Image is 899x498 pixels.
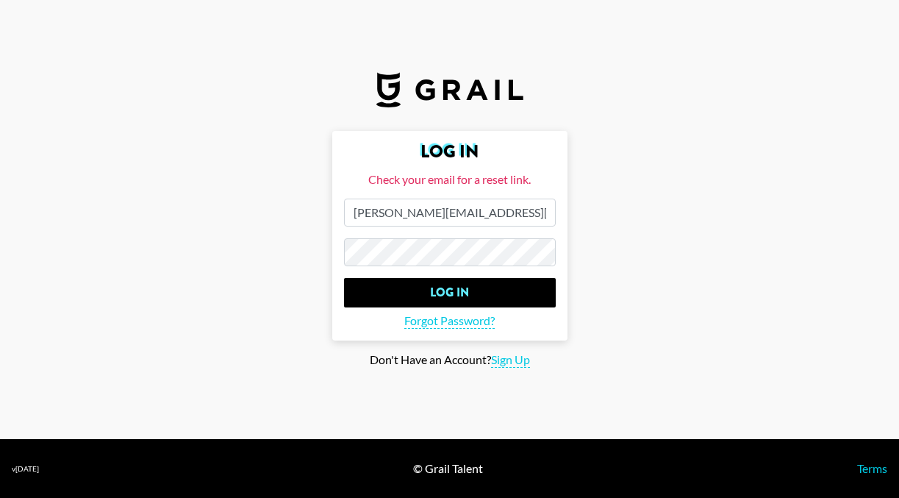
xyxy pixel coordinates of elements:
span: Forgot Password? [404,313,495,329]
div: Check your email for a reset link. [344,172,556,187]
a: Terms [857,461,887,475]
input: Log In [344,278,556,307]
span: Sign Up [491,352,530,368]
input: Email [344,199,556,227]
div: © Grail Talent [413,461,483,476]
img: Grail Talent Logo [376,72,523,107]
div: Don't Have an Account? [12,352,887,368]
h2: Log In [344,143,556,160]
div: v [DATE] [12,464,39,474]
